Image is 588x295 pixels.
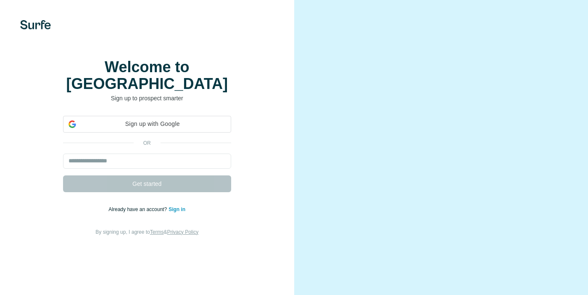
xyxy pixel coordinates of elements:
div: Sign up with Google [63,116,231,133]
span: Already have an account? [108,206,169,212]
a: Privacy Policy [167,229,198,235]
span: Sign up with Google [79,120,226,128]
p: Sign up to prospect smarter [63,94,231,102]
a: Terms [150,229,164,235]
h1: Welcome to [GEOGRAPHIC_DATA] [63,59,231,92]
span: By signing up, I agree to & [95,229,198,235]
p: or [134,139,161,147]
a: Sign in [169,206,185,212]
img: Surfe's logo [20,20,51,29]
